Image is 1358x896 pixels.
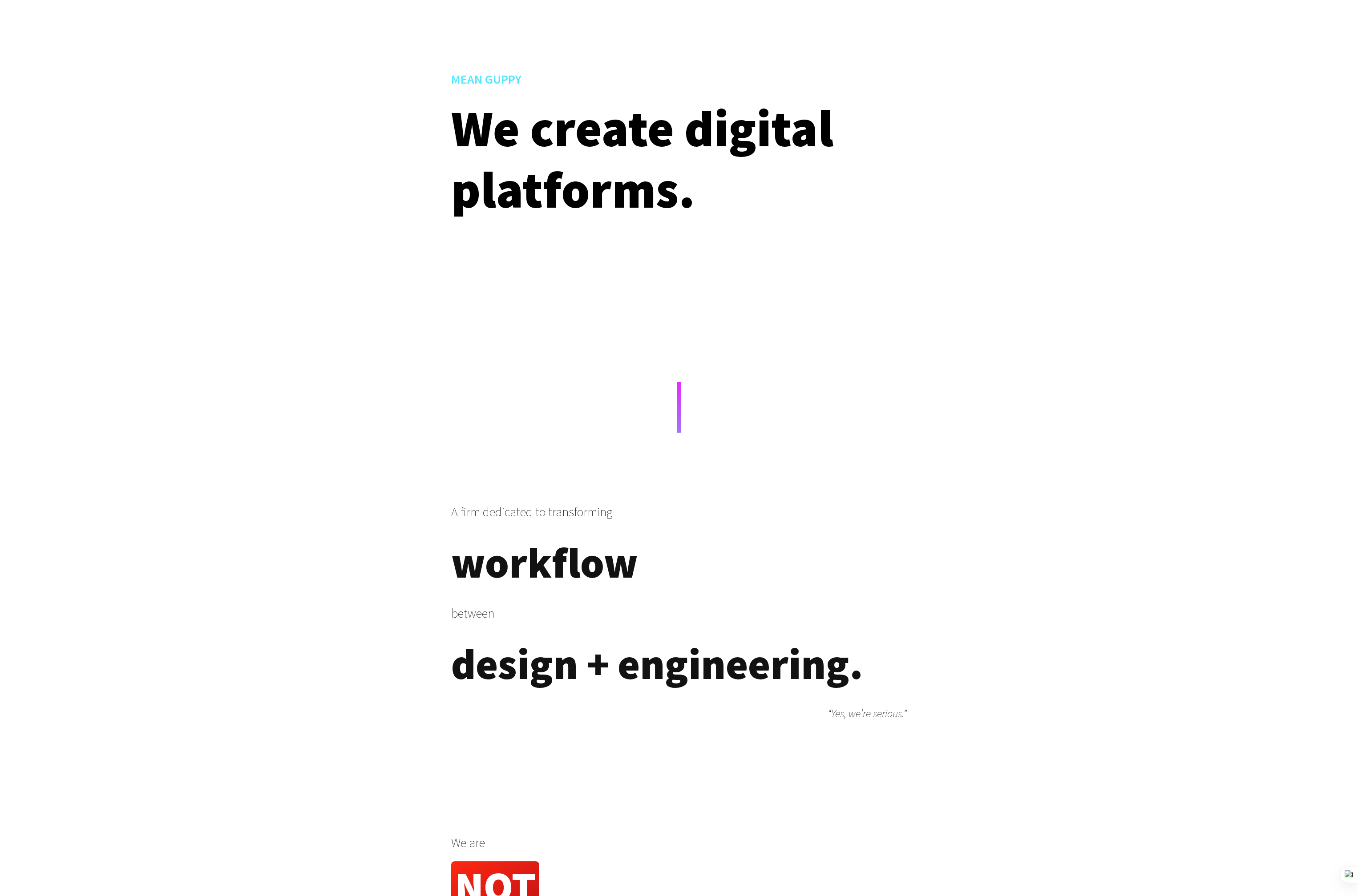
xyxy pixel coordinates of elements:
span: workflow [451,536,638,589]
span: design + engineering. [451,637,863,691]
p: between [451,605,907,639]
h2: We create digital platforms. [451,98,907,221]
p: “Yes, we’re serious.” [451,707,907,721]
p: We are [451,835,907,861]
p: A firm dedicated to transforming [451,504,907,538]
h1: MEAN GUPPY [451,71,907,98]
